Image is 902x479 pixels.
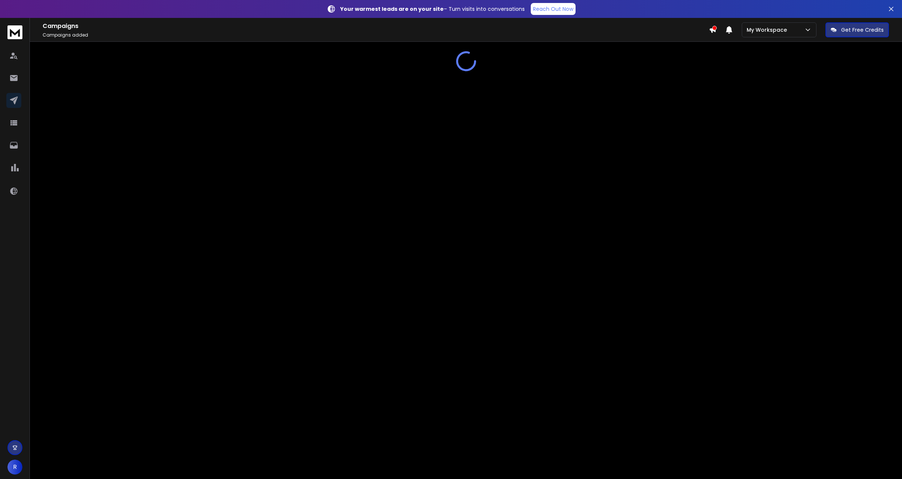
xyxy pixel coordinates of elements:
p: My Workspace [747,26,790,34]
p: Get Free Credits [841,26,884,34]
h1: Campaigns [43,22,709,31]
img: logo [7,25,22,39]
p: – Turn visits into conversations [340,5,525,13]
button: R [7,460,22,475]
p: Campaigns added [43,32,709,38]
a: Reach Out Now [531,3,576,15]
button: Get Free Credits [825,22,889,37]
strong: Your warmest leads are on your site [340,5,444,13]
p: Reach Out Now [533,5,573,13]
